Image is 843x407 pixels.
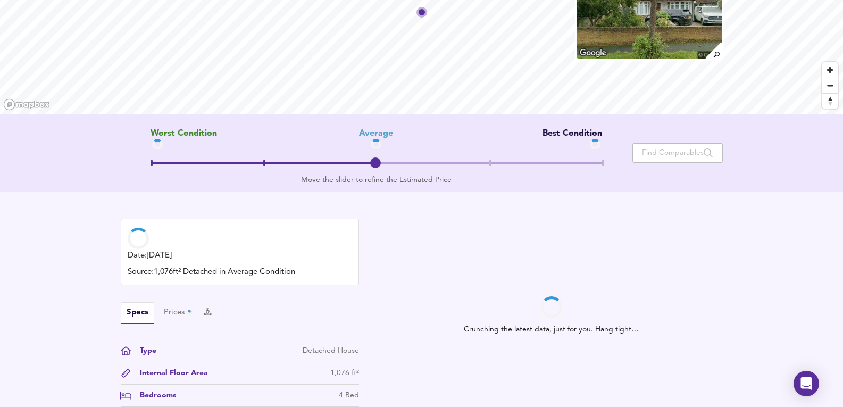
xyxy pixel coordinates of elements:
[128,267,352,278] div: Source: 1,076ft² Detached in Average Condition
[822,62,838,78] button: Zoom in
[339,390,359,401] div: 4 Bed
[822,93,838,109] button: Reset bearing to north
[303,345,359,356] div: Detached House
[704,41,723,60] img: search
[164,307,194,319] button: Prices
[121,302,154,324] button: Specs
[131,368,208,379] div: Internal Floor Area
[794,371,819,396] div: Open Intercom Messenger
[3,98,50,111] a: Mapbox homepage
[330,368,359,379] div: 1,076 ft²
[131,390,176,401] div: Bedrooms
[535,129,602,149] div: Best Condition
[464,318,639,335] span: Crunching the latest data, just for you. Hang tight…
[151,129,217,149] span: Worst Condition
[822,94,838,109] span: Reset bearing to north
[128,250,352,262] div: Date: [DATE]
[151,175,602,185] div: Move the slider to refine the Estimated Price
[131,345,156,356] div: Type
[822,78,838,93] button: Zoom out
[359,129,393,149] div: Average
